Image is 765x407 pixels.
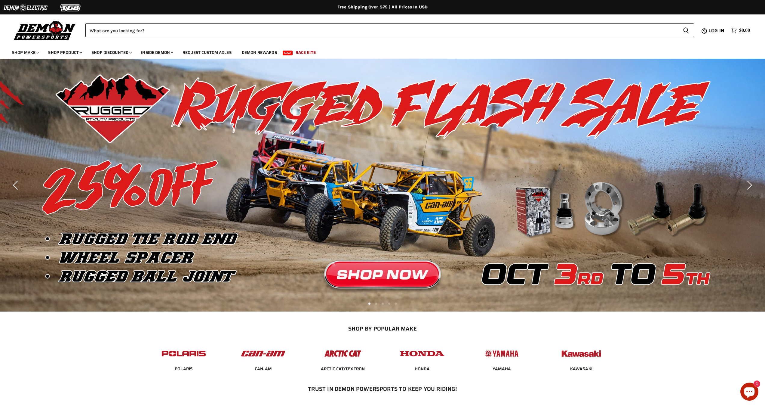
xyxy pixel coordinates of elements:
[156,386,609,392] h2: Trust In Demon Powersports To Keep You Riding!
[728,26,753,35] a: $0.00
[3,2,48,14] img: Demon Electric Logo 2
[175,366,193,371] a: POLARIS
[255,366,272,371] a: CAN-AM
[478,344,525,363] img: POPULAR_MAKE_logo_5_20258e7f-293c-4aac-afa8-159eaa299126.jpg
[149,325,616,332] h2: SHOP BY POPULAR MAKE
[321,366,365,372] span: ARCTIC CAT/TEXTRON
[142,5,623,10] div: Free Shipping Over $75 | All Prices In USD
[368,303,370,305] li: Page dot 1
[399,344,446,363] img: POPULAR_MAKE_logo_4_4923a504-4bac-4306-a1be-165a52280178.jpg
[570,366,592,371] a: KAWASAKI
[8,44,748,59] ul: Main menu
[678,23,694,37] button: Search
[739,383,760,402] inbox-online-store-chat: Shopify online store chat
[12,20,78,41] img: Demon Powersports
[48,2,93,14] img: TGB Logo 2
[321,366,365,371] a: ARCTIC CAT/TEXTRON
[291,46,320,59] a: Race Kits
[742,179,754,191] button: Next
[319,344,366,363] img: POPULAR_MAKE_logo_3_027535af-6171-4c5e-a9bc-f0eccd05c5d6.jpg
[137,46,177,59] a: Inside Demon
[493,366,511,371] a: YAMAHA
[240,344,287,363] img: POPULAR_MAKE_logo_1_adc20308-ab24-48c4-9fac-e3c1a623d575.jpg
[739,28,750,33] span: $0.00
[415,366,430,372] span: HONDA
[493,366,511,372] span: YAMAHA
[237,46,281,59] a: Demon Rewards
[44,46,86,59] a: Shop Product
[415,366,430,371] a: HONDA
[85,23,678,37] input: Search
[85,23,694,37] form: Product
[395,303,397,305] li: Page dot 5
[570,366,592,372] span: KAWASAKI
[388,303,390,305] li: Page dot 4
[558,344,605,363] img: POPULAR_MAKE_logo_6_76e8c46f-2d1e-4ecc-b320-194822857d41.jpg
[706,28,728,33] a: Log in
[175,366,193,372] span: POLARIS
[178,46,236,59] a: Request Custom Axles
[283,51,293,55] span: New!
[87,46,135,59] a: Shop Discounted
[375,303,377,305] li: Page dot 2
[255,366,272,372] span: CAN-AM
[8,46,42,59] a: Shop Make
[160,344,207,363] img: POPULAR_MAKE_logo_2_dba48cf1-af45-46d4-8f73-953a0f002620.jpg
[708,27,724,34] span: Log in
[11,179,23,191] button: Previous
[382,303,384,305] li: Page dot 3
